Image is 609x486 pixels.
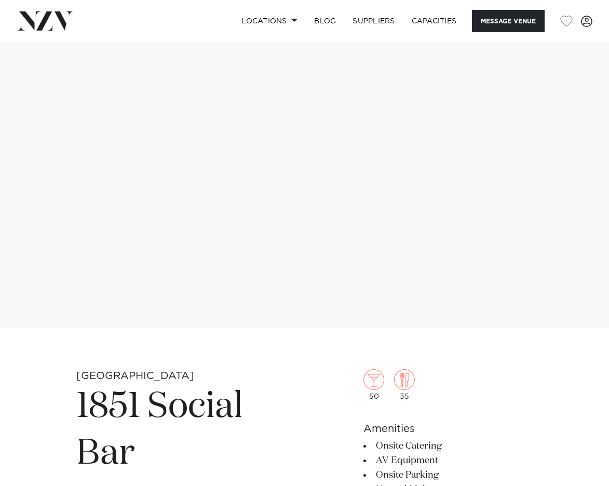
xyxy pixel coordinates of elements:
[363,468,533,482] li: Onsite Parking
[344,10,403,32] a: SUPPLIERS
[363,439,533,453] li: Onsite Catering
[76,371,194,381] small: [GEOGRAPHIC_DATA]
[17,11,73,30] img: nzv-logo.png
[76,384,290,478] h1: 1851 Social Bar
[394,369,415,400] div: 35
[394,369,415,390] img: dining.png
[363,421,533,437] h6: Amenities
[363,453,533,468] li: AV Equipment
[403,10,465,32] a: Capacities
[306,10,344,32] a: BLOG
[363,369,384,400] div: 50
[472,10,545,32] button: Message Venue
[363,369,384,390] img: cocktail.png
[233,10,306,32] a: Locations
